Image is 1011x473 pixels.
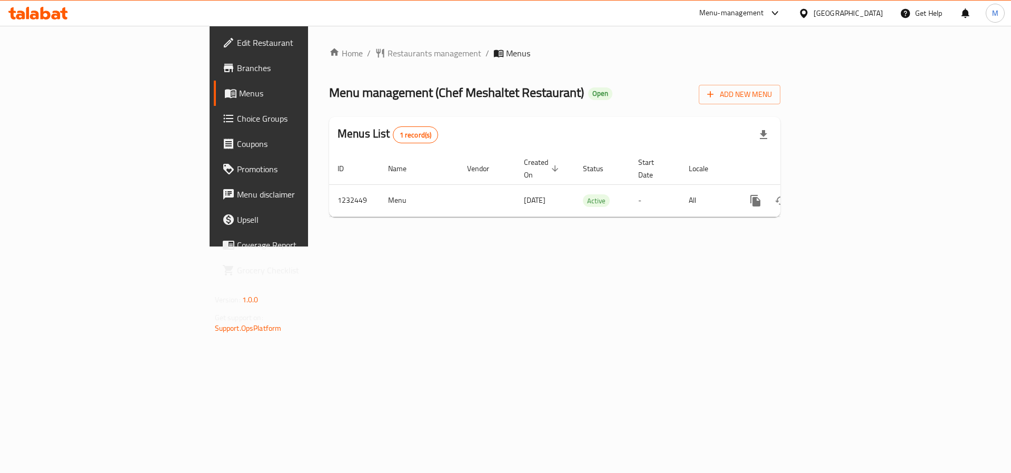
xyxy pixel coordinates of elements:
[583,162,617,175] span: Status
[638,156,668,181] span: Start Date
[237,137,370,150] span: Coupons
[215,293,241,307] span: Version:
[237,188,370,201] span: Menu disclaimer
[375,47,481,60] a: Restaurants management
[214,232,379,258] a: Coverage Report
[237,163,370,175] span: Promotions
[338,126,438,143] h2: Menus List
[338,162,358,175] span: ID
[388,162,420,175] span: Name
[237,239,370,251] span: Coverage Report
[707,88,772,101] span: Add New Menu
[242,293,259,307] span: 1.0.0
[992,7,998,19] span: M
[214,182,379,207] a: Menu disclaimer
[239,87,370,100] span: Menus
[814,7,883,19] div: [GEOGRAPHIC_DATA]
[214,55,379,81] a: Branches
[524,193,546,207] span: [DATE]
[588,89,612,98] span: Open
[588,87,612,100] div: Open
[680,184,735,216] td: All
[699,85,780,104] button: Add New Menu
[630,184,680,216] td: -
[214,106,379,131] a: Choice Groups
[214,30,379,55] a: Edit Restaurant
[215,321,282,335] a: Support.OpsPlatform
[329,81,584,104] span: Menu management ( Chef Meshaltet Restaurant )
[735,153,853,185] th: Actions
[393,130,438,140] span: 1 record(s)
[214,258,379,283] a: Grocery Checklist
[506,47,530,60] span: Menus
[751,122,776,147] div: Export file
[237,36,370,49] span: Edit Restaurant
[214,131,379,156] a: Coupons
[214,207,379,232] a: Upsell
[215,311,263,324] span: Get support on:
[689,162,722,175] span: Locale
[237,112,370,125] span: Choice Groups
[237,62,370,74] span: Branches
[237,213,370,226] span: Upsell
[329,47,780,60] nav: breadcrumb
[388,47,481,60] span: Restaurants management
[393,126,439,143] div: Total records count
[699,7,764,19] div: Menu-management
[583,195,610,207] span: Active
[524,156,562,181] span: Created On
[214,156,379,182] a: Promotions
[237,264,370,277] span: Grocery Checklist
[467,162,503,175] span: Vendor
[743,188,768,213] button: more
[485,47,489,60] li: /
[583,194,610,207] div: Active
[380,184,459,216] td: Menu
[329,153,853,217] table: enhanced table
[214,81,379,106] a: Menus
[768,188,794,213] button: Change Status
